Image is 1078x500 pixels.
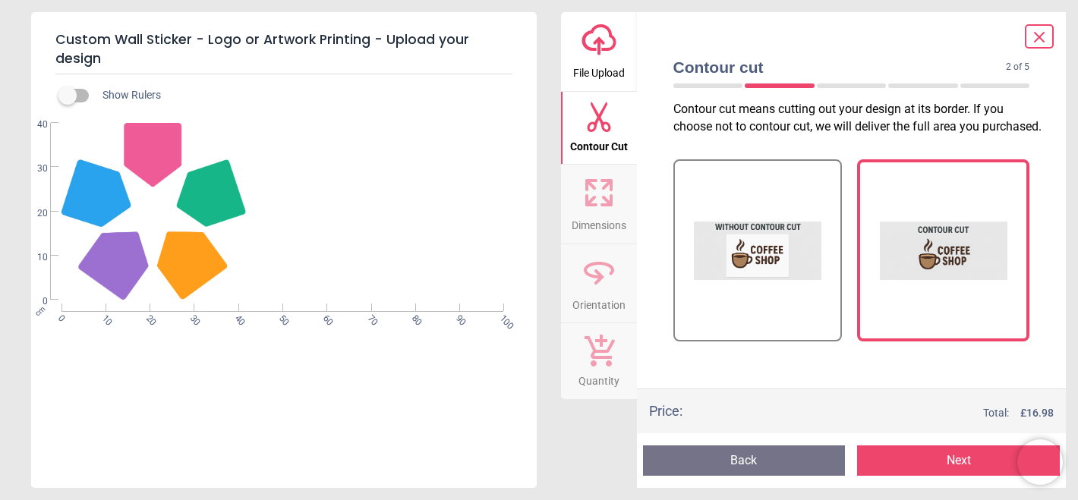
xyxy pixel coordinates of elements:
span: Orientation [572,291,626,313]
img: Without contour cut [694,175,821,326]
span: 0 [55,313,65,322]
span: 10 [99,313,109,322]
span: 20 [19,207,48,220]
span: 60 [320,313,329,322]
span: £ [1020,406,1054,421]
div: Total: [705,406,1054,421]
button: Orientation [561,244,637,323]
span: Contour Cut [570,132,628,155]
button: Dimensions [561,165,637,244]
span: Quantity [578,366,619,389]
span: 40 [19,118,48,131]
span: Dimensions [572,211,626,234]
button: Quantity [561,323,637,399]
span: 2 of 5 [1006,61,1029,74]
button: File Upload [561,12,637,91]
div: Show Rulers [68,86,537,105]
span: 20 [143,313,153,322]
span: 16.98 [1026,407,1054,419]
span: 50 [276,313,285,322]
span: 10 [19,251,48,264]
h5: Custom Wall Sticker - Logo or Artwork Printing - Upload your design [55,24,512,74]
span: cm [33,304,46,318]
span: 80 [408,313,418,322]
p: Contour cut means cutting out your design at its border. If you choose not to contour cut, we wil... [673,101,1042,135]
div: Price : [649,401,682,420]
span: 30 [19,162,48,175]
span: 70 [364,313,374,322]
img: With contour cut [880,175,1007,326]
span: 30 [188,313,197,322]
span: 100 [496,313,506,322]
button: Back [643,445,846,476]
iframe: Brevo live chat [1017,439,1063,485]
span: Contour cut [673,56,1007,78]
button: Contour Cut [561,92,637,165]
span: File Upload [573,58,625,81]
span: 40 [232,313,241,322]
span: 90 [452,313,462,322]
span: 0 [19,295,48,308]
button: Next [857,445,1060,476]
